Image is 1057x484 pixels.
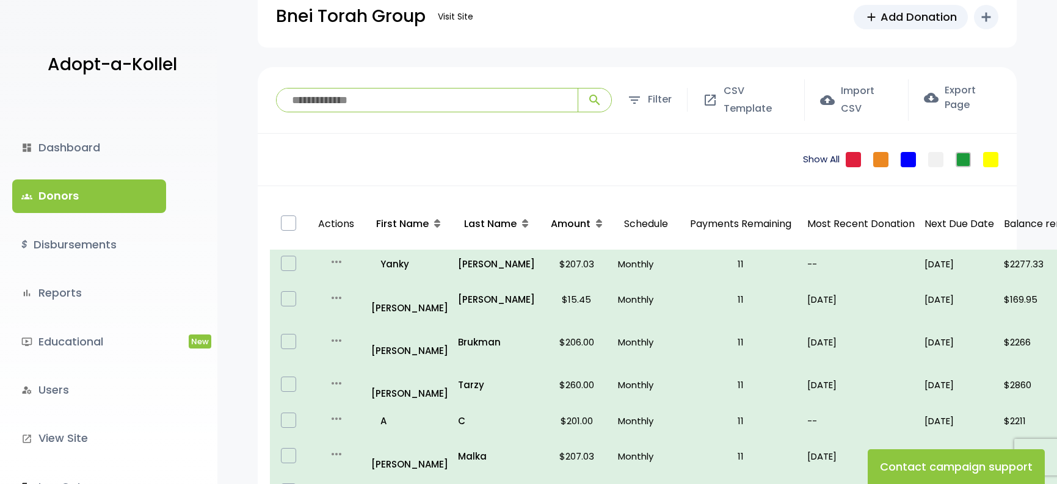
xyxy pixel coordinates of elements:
span: CSV Template [724,82,789,118]
span: filter_list [627,93,642,107]
a: manage_accountsUsers [12,374,166,406]
span: Last Name [464,217,517,231]
a: Adopt-a-Kollel [42,35,177,95]
p: -- [807,413,915,429]
label: Export Page [924,83,998,112]
i: more_horiz [329,411,344,426]
span: Filter [648,91,672,109]
a: [PERSON_NAME] [458,291,535,308]
i: $ [21,236,27,254]
a: launchView Site [12,422,166,455]
span: Import CSV [841,82,893,118]
a: Tarzy [458,377,535,393]
p: -- [807,256,915,272]
i: ondemand_video [21,336,32,347]
i: dashboard [21,142,32,153]
a: Visit Site [432,5,479,29]
p: [DATE] [924,334,994,350]
a: Show All [803,153,840,167]
p: $15.45 [545,291,608,308]
span: Amount [551,217,590,231]
p: [DATE] [924,256,994,272]
p: Bnei Torah Group [276,1,426,32]
i: manage_accounts [21,385,32,396]
span: add [865,10,878,24]
span: New [189,334,211,349]
a: ondemand_videoEducationalNew [12,325,166,358]
i: more_horiz [329,333,344,348]
a: [PERSON_NAME] [371,283,448,316]
a: [PERSON_NAME] [371,326,448,359]
i: add [979,10,993,24]
a: bar_chartReports [12,276,166,309]
p: Most Recent Donation [807,215,915,233]
a: A [371,413,448,429]
p: 11 [684,334,797,350]
a: C [458,413,535,429]
a: Brukman [458,334,535,350]
a: [PERSON_NAME] [371,369,448,402]
p: 11 [684,377,797,393]
p: [DATE] [924,413,994,429]
p: [DATE] [924,448,994,464]
p: 11 [684,413,797,429]
p: [DATE] [807,334,915,350]
a: [PERSON_NAME] [371,439,448,472]
p: Payments Remaining [684,203,797,245]
p: [DATE] [807,291,915,308]
button: search [578,88,611,112]
span: search [587,93,602,107]
span: First Name [376,217,429,231]
p: Monthly [618,334,674,350]
button: Contact campaign support [868,449,1045,484]
p: Adopt-a-Kollel [48,49,177,80]
i: more_horiz [329,447,344,461]
p: [DATE] [807,448,915,464]
a: addAdd Donation [854,5,968,29]
p: [DATE] [924,291,994,308]
a: [PERSON_NAME] [458,256,535,272]
p: Next Due Date [924,215,994,233]
i: bar_chart [21,287,32,298]
p: Monthly [618,256,674,272]
p: Schedule [618,203,674,245]
span: cloud_download [924,90,939,105]
p: 11 [684,448,797,464]
p: $206.00 [545,334,608,350]
p: 11 [684,291,797,308]
span: Add Donation [881,9,957,25]
button: add [974,5,998,29]
i: more_horiz [329,376,344,391]
a: $Disbursements [12,228,166,261]
span: cloud_upload [820,93,835,107]
p: [DATE] [807,377,915,393]
p: Monthly [618,377,674,393]
p: [DATE] [924,377,994,393]
p: $260.00 [545,377,608,393]
p: Monthly [618,448,674,464]
p: 11 [684,256,797,272]
a: Yanky [371,256,448,272]
i: more_horiz [329,291,344,305]
p: $201.00 [545,413,608,429]
i: launch [21,433,32,444]
span: open_in_new [703,93,717,107]
p: Monthly [618,291,674,308]
a: Malka [458,448,535,464]
i: more_horiz [329,255,344,269]
p: $207.03 [545,256,608,272]
p: Monthly [618,413,674,429]
a: dashboardDashboard [12,131,166,164]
